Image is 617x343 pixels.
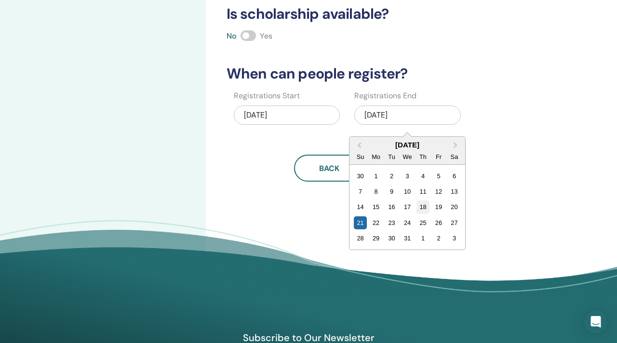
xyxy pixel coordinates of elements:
div: Choose Sunday, December 28th, 2025 [354,232,367,245]
div: Choose Tuesday, December 16th, 2025 [385,200,398,213]
div: Choose Wednesday, December 31st, 2025 [401,232,414,245]
div: Choose Wednesday, December 10th, 2025 [401,185,414,198]
div: Sa [448,150,461,163]
div: Mo [370,150,383,163]
div: Choose Tuesday, December 30th, 2025 [385,232,398,245]
div: Choose Thursday, December 18th, 2025 [416,200,429,213]
div: Choose Sunday, November 30th, 2025 [354,170,367,183]
div: Month December, 2025 [353,168,462,246]
div: [DATE] [354,106,461,125]
div: Choose Sunday, December 7th, 2025 [354,185,367,198]
div: Choose Thursday, December 25th, 2025 [416,216,429,229]
div: Choose Saturday, December 6th, 2025 [448,170,461,183]
div: Choose Sunday, December 21st, 2025 [354,216,367,229]
div: Choose Friday, December 12th, 2025 [432,185,445,198]
div: Tu [385,150,398,163]
div: Choose Thursday, January 1st, 2026 [416,232,429,245]
h3: When can people register? [221,65,539,82]
div: Choose Friday, December 19th, 2025 [432,200,445,213]
div: Choose Sunday, December 14th, 2025 [354,200,367,213]
div: Th [416,150,429,163]
div: We [401,150,414,163]
span: Yes [260,31,272,41]
div: Choose Saturday, December 13th, 2025 [448,185,461,198]
div: Choose Wednesday, December 3rd, 2025 [401,170,414,183]
div: Choose Friday, December 26th, 2025 [432,216,445,229]
div: Choose Tuesday, December 2nd, 2025 [385,170,398,183]
div: Choose Tuesday, December 9th, 2025 [385,185,398,198]
span: Back [319,163,339,173]
button: Back [294,155,364,182]
div: Choose Friday, January 2nd, 2026 [432,232,445,245]
div: Choose Monday, December 8th, 2025 [370,185,383,198]
label: Registrations End [354,90,416,102]
h3: Is scholarship available? [221,5,539,23]
div: [DATE] [234,106,340,125]
label: Registrations Start [234,90,300,102]
div: Choose Thursday, December 4th, 2025 [416,170,429,183]
button: Previous Month [350,138,366,153]
div: Open Intercom Messenger [584,310,607,333]
div: Choose Friday, December 5th, 2025 [432,170,445,183]
div: Choose Monday, December 22nd, 2025 [370,216,383,229]
div: Choose Monday, December 15th, 2025 [370,200,383,213]
div: Choose Date [349,136,466,250]
div: Choose Saturday, December 20th, 2025 [448,200,461,213]
div: Choose Saturday, December 27th, 2025 [448,216,461,229]
div: Choose Wednesday, December 24th, 2025 [401,216,414,229]
div: [DATE] [349,141,465,149]
div: Su [354,150,367,163]
div: Choose Monday, December 29th, 2025 [370,232,383,245]
div: Choose Saturday, January 3rd, 2026 [448,232,461,245]
button: Next Month [449,138,464,153]
div: Choose Thursday, December 11th, 2025 [416,185,429,198]
div: Fr [432,150,445,163]
div: Choose Monday, December 1st, 2025 [370,170,383,183]
span: No [227,31,237,41]
div: Choose Wednesday, December 17th, 2025 [401,200,414,213]
div: Choose Tuesday, December 23rd, 2025 [385,216,398,229]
